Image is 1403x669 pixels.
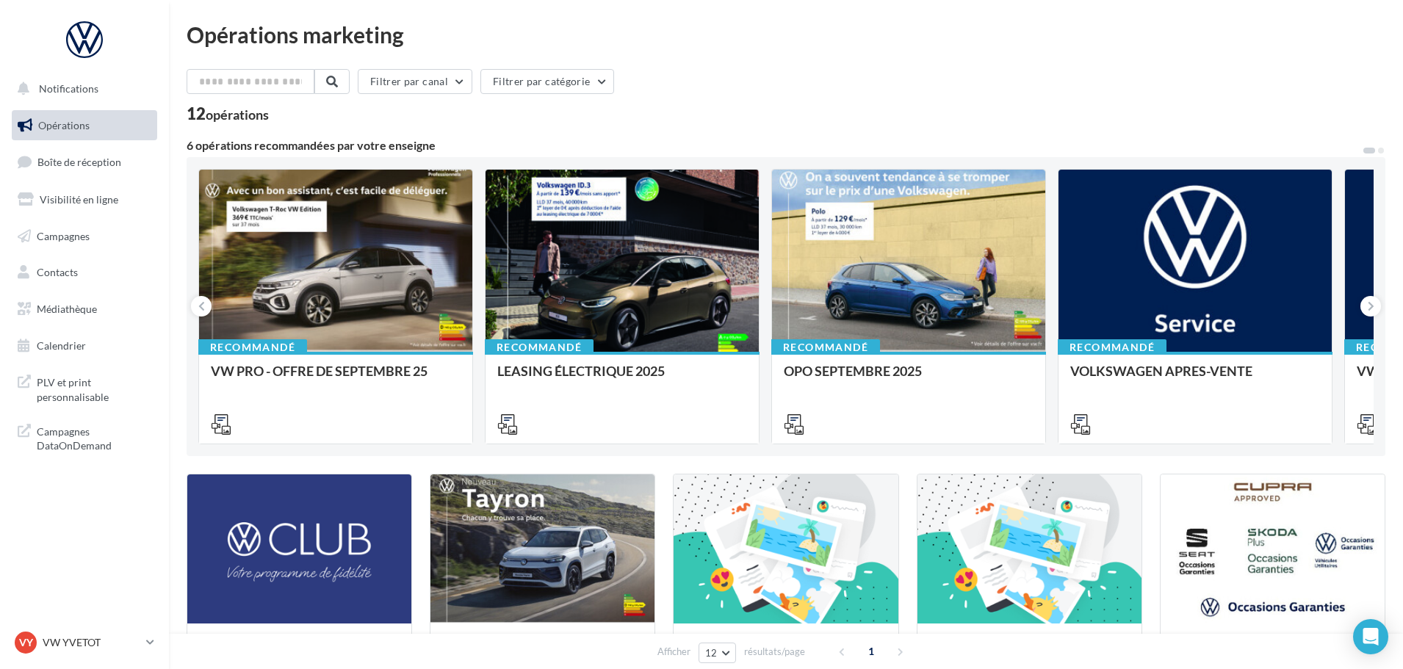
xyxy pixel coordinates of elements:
[38,119,90,131] span: Opérations
[39,82,98,95] span: Notifications
[497,364,747,393] div: LEASING ÉLECTRIQUE 2025
[485,339,594,355] div: Recommandé
[37,422,151,453] span: Campagnes DataOnDemand
[9,221,160,252] a: Campagnes
[37,303,97,315] span: Médiathèque
[9,257,160,288] a: Contacts
[699,643,736,663] button: 12
[37,339,86,352] span: Calendrier
[37,266,78,278] span: Contacts
[9,184,160,215] a: Visibilité en ligne
[657,645,690,659] span: Afficher
[187,23,1385,46] div: Opérations marketing
[1353,619,1388,654] div: Open Intercom Messenger
[37,156,121,168] span: Boîte de réception
[784,364,1034,393] div: OPO SEPTEMBRE 2025
[43,635,140,650] p: VW YVETOT
[9,146,160,178] a: Boîte de réception
[1070,364,1320,393] div: VOLKSWAGEN APRES-VENTE
[211,364,461,393] div: VW PRO - OFFRE DE SEPTEMBRE 25
[40,193,118,206] span: Visibilité en ligne
[859,640,883,663] span: 1
[37,372,151,404] span: PLV et print personnalisable
[1058,339,1166,355] div: Recommandé
[9,73,154,104] button: Notifications
[9,366,160,410] a: PLV et print personnalisable
[37,229,90,242] span: Campagnes
[206,108,269,121] div: opérations
[9,110,160,141] a: Opérations
[9,294,160,325] a: Médiathèque
[771,339,880,355] div: Recommandé
[358,69,472,94] button: Filtrer par canal
[187,106,269,122] div: 12
[9,330,160,361] a: Calendrier
[9,416,160,459] a: Campagnes DataOnDemand
[744,645,805,659] span: résultats/page
[19,635,33,650] span: VY
[12,629,157,657] a: VY VW YVETOT
[187,140,1362,151] div: 6 opérations recommandées par votre enseigne
[480,69,614,94] button: Filtrer par catégorie
[198,339,307,355] div: Recommandé
[705,647,718,659] span: 12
